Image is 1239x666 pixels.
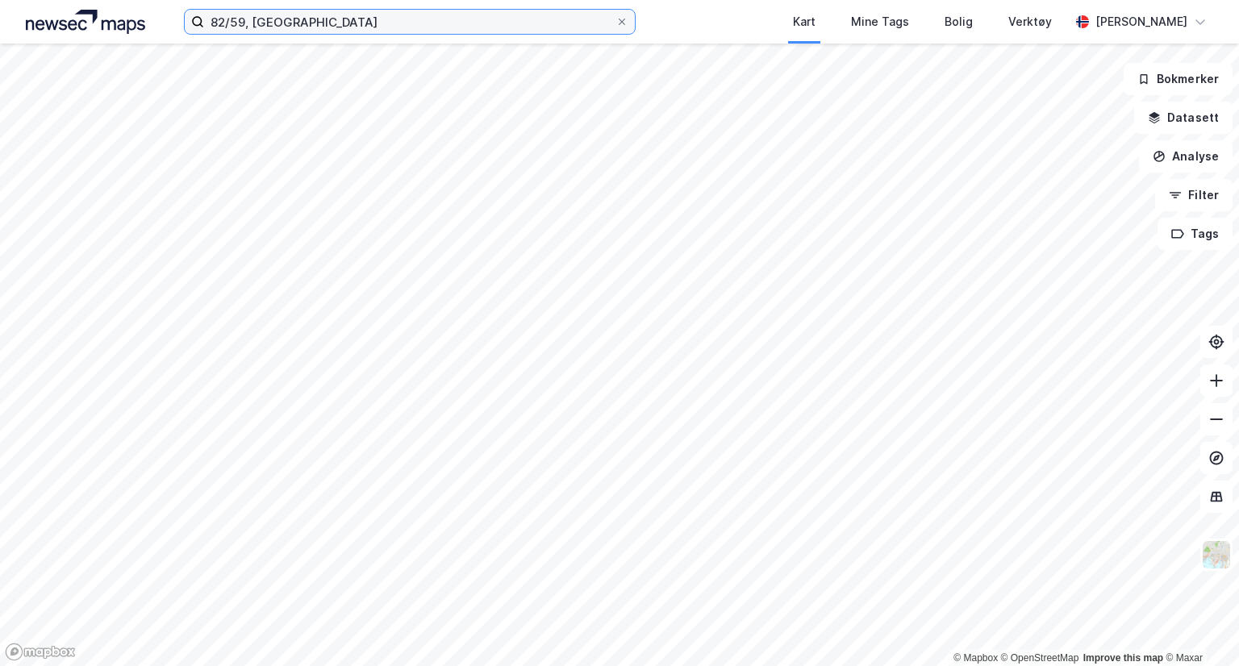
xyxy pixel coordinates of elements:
div: Verktøy [1008,12,1052,31]
div: Mine Tags [851,12,909,31]
div: Kart [793,12,816,31]
button: Tags [1158,218,1233,250]
button: Datasett [1134,102,1233,134]
img: Z [1201,539,1232,570]
div: Kontrollprogram for chat [1158,589,1239,666]
a: Mapbox [953,652,998,664]
button: Analyse [1139,140,1233,173]
div: [PERSON_NAME] [1095,12,1187,31]
a: Mapbox homepage [5,643,76,661]
input: Søk på adresse, matrikkel, gårdeiere, leietakere eller personer [204,10,615,34]
div: Bolig [945,12,973,31]
iframe: Chat Widget [1158,589,1239,666]
button: Filter [1155,179,1233,211]
button: Bokmerker [1124,63,1233,95]
img: logo.a4113a55bc3d86da70a041830d287a7e.svg [26,10,145,34]
a: Improve this map [1083,652,1163,664]
a: OpenStreetMap [1001,652,1079,664]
